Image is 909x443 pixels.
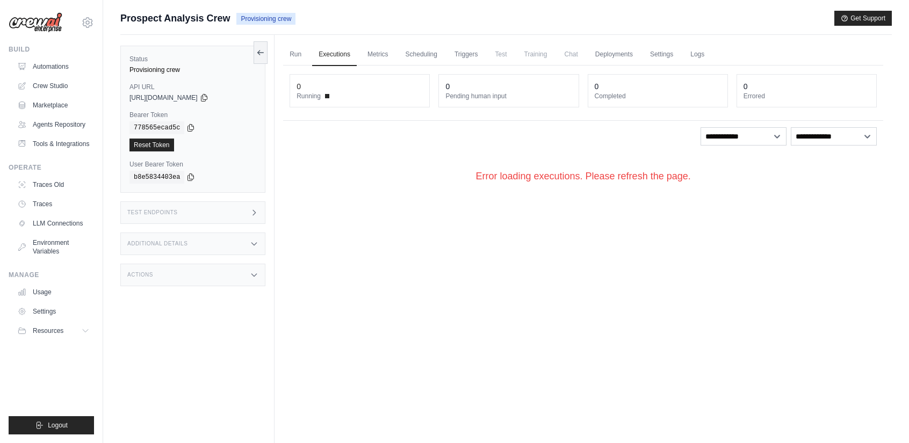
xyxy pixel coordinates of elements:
[129,111,256,119] label: Bearer Token
[595,81,599,92] div: 0
[595,92,721,100] dt: Completed
[9,163,94,172] div: Operate
[129,93,198,102] span: [URL][DOMAIN_NAME]
[445,81,450,92] div: 0
[129,139,174,151] a: Reset Token
[445,92,572,100] dt: Pending human input
[13,176,94,193] a: Traces Old
[312,43,357,66] a: Executions
[283,152,883,201] div: Error loading executions. Please refresh the page.
[9,416,94,434] button: Logout
[448,43,485,66] a: Triggers
[13,58,94,75] a: Automations
[127,272,153,278] h3: Actions
[127,241,187,247] h3: Additional Details
[13,97,94,114] a: Marketplace
[236,13,295,25] span: Provisioning crew
[129,55,256,63] label: Status
[33,326,63,335] span: Resources
[13,322,94,339] button: Resources
[13,284,94,301] a: Usage
[834,11,892,26] button: Get Support
[13,77,94,95] a: Crew Studio
[489,43,514,65] span: Test
[9,45,94,54] div: Build
[48,421,68,430] span: Logout
[644,43,680,66] a: Settings
[129,121,184,134] code: 778565ecad5c
[744,81,748,92] div: 0
[13,234,94,260] a: Environment Variables
[13,195,94,213] a: Traces
[297,81,301,92] div: 0
[129,66,256,74] div: Provisioning crew
[283,43,308,66] a: Run
[13,215,94,232] a: LLM Connections
[127,209,178,216] h3: Test Endpoints
[129,171,184,184] code: b8e5834403ea
[855,391,909,443] iframe: Chat Widget
[518,43,554,65] span: Training is not available until the deployment is complete
[744,92,870,100] dt: Errored
[684,43,711,66] a: Logs
[129,160,256,169] label: User Bearer Token
[297,92,321,100] span: Running
[120,11,230,26] span: Prospect Analysis Crew
[13,135,94,152] a: Tools & Integrations
[361,43,395,66] a: Metrics
[13,116,94,133] a: Agents Repository
[13,303,94,320] a: Settings
[399,43,444,66] a: Scheduling
[9,271,94,279] div: Manage
[589,43,639,66] a: Deployments
[129,83,256,91] label: API URL
[9,12,62,33] img: Logo
[558,43,584,65] span: Chat is not available until the deployment is complete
